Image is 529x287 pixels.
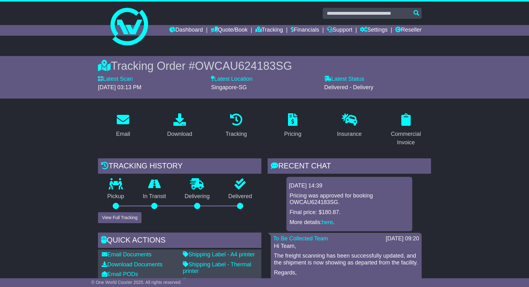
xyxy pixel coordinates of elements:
a: Download [163,111,196,141]
a: Dashboard [169,25,203,36]
a: Download Documents [102,261,162,268]
a: Settings [360,25,388,36]
span: Delivered - Delivery [324,84,373,90]
div: Pricing [284,130,301,138]
div: Tracking [226,130,247,138]
p: More details: . [290,219,409,226]
a: Quote/Book [211,25,248,36]
div: Download [167,130,192,138]
span: OWCAU624183SG [195,59,292,72]
a: Commercial Invoice [183,278,237,284]
p: The freight scanning has been successfully updated, and the shipment is now showing as departed f... [274,253,419,266]
div: [DATE] 09:20 [386,235,419,242]
p: Pickup [98,193,134,200]
a: Support [327,25,352,36]
a: Financials [291,25,319,36]
a: Email PODs [102,271,138,277]
div: Tracking history [98,158,261,175]
label: Latest Scan [98,76,133,83]
p: In Transit [134,193,176,200]
span: Singapore-SG [211,84,247,90]
a: Tracking [222,111,251,141]
p: Delivering [175,193,219,200]
label: Latest Location [211,76,252,83]
div: Insurance [337,130,362,138]
button: View Full Tracking [98,212,141,223]
a: Shipping Label - A4 printer [183,251,255,258]
div: Quick Actions [98,233,261,249]
p: Final price: $180.87. [290,209,409,216]
span: [DATE] 03:13 PM [98,84,141,90]
a: Reseller [395,25,422,36]
div: Email [116,130,130,138]
a: Commercial Invoice [381,111,431,149]
a: Shipping Label - Thermal printer [183,261,251,274]
div: Tracking Order # [98,59,431,73]
div: RECENT CHAT [268,158,431,175]
p: Hi Team, [274,243,419,250]
a: Email [112,111,134,141]
p: Pricing was approved for booking OWCAU624183SG. [290,192,409,206]
a: Tracking [255,25,283,36]
label: Latest Status [324,76,364,83]
div: Commercial Invoice [385,130,427,147]
p: Regards, [274,269,419,276]
a: Email Documents [102,251,152,258]
p: Delivered [219,193,262,200]
a: Insurance [333,111,366,141]
span: © One World Courier 2025. All rights reserved. [91,280,182,285]
a: To Be Collected Team [273,235,328,242]
a: Pricing [280,111,306,141]
div: [DATE] 14:39 [289,182,410,189]
a: here [322,219,333,225]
